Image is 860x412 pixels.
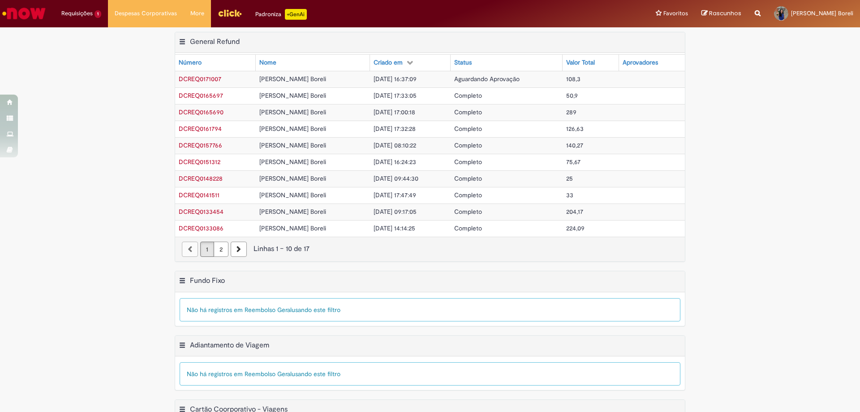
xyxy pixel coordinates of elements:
div: Não há registros em Reembolso Geral [180,362,680,386]
span: DCREQ0157766 [179,141,222,149]
span: Completo [454,191,482,199]
div: Linhas 1 − 10 de 17 [182,244,678,254]
a: Rascunhos [701,9,741,18]
span: Rascunhos [709,9,741,17]
span: [PERSON_NAME] Boreli [259,125,326,133]
span: Completo [454,141,482,149]
div: Criado em [374,58,403,67]
a: Página 1 [200,242,214,257]
div: Número [179,58,202,67]
span: 224,09 [566,224,585,232]
span: 1 [95,10,101,18]
a: Abrir Registro: DCREQ0165690 [179,108,224,116]
div: Padroniza [255,9,307,20]
span: [PERSON_NAME] Boreli [259,174,326,182]
span: usando este filtro [292,370,340,378]
span: [DATE] 17:47:49 [374,191,416,199]
a: Abrir Registro: DCREQ0165697 [179,91,223,100]
h2: General Refund [190,37,240,46]
span: Despesas Corporativas [115,9,177,18]
span: Favoritos [663,9,688,18]
span: [DATE] 17:00:18 [374,108,415,116]
span: DCREQ0148228 [179,174,223,182]
span: Completo [454,224,482,232]
a: Abrir Registro: DCREQ0148228 [179,174,223,182]
span: 50,9 [566,91,578,100]
div: Nome [259,58,276,67]
span: [PERSON_NAME] Boreli [259,108,326,116]
a: Página 2 [214,242,228,257]
span: 126,63 [566,125,584,133]
a: Abrir Registro: DCREQ0171007 [179,75,221,83]
button: General Refund Menu de contexto [179,37,186,49]
img: ServiceNow [1,4,47,22]
span: Requisições [61,9,93,18]
span: usando este filtro [292,306,340,314]
span: [PERSON_NAME] Boreli [259,158,326,166]
div: Status [454,58,472,67]
div: Não há registros em Reembolso Geral [180,298,680,321]
span: Completo [454,125,482,133]
span: [DATE] 08:10:22 [374,141,416,149]
span: [PERSON_NAME] Boreli [259,224,326,232]
span: Completo [454,108,482,116]
span: [DATE] 16:37:09 [374,75,417,83]
span: [PERSON_NAME] Boreli [259,191,326,199]
span: [PERSON_NAME] Boreli [259,141,326,149]
span: DCREQ0165690 [179,108,224,116]
span: 204,17 [566,208,583,216]
h2: Fundo Fixo [190,276,225,285]
span: [DATE] 09:44:30 [374,174,418,182]
span: DCREQ0171007 [179,75,221,83]
span: Completo [454,174,482,182]
span: [DATE] 16:24:23 [374,158,416,166]
a: Abrir Registro: DCREQ0133086 [179,224,224,232]
span: [DATE] 09:17:05 [374,208,417,216]
h2: Adiantamento de Viagem [190,341,269,350]
span: Completo [454,158,482,166]
span: DCREQ0141511 [179,191,219,199]
span: DCREQ0161794 [179,125,222,133]
a: Abrir Registro: DCREQ0157766 [179,141,222,149]
span: 75,67 [566,158,580,166]
span: DCREQ0151312 [179,158,220,166]
span: More [190,9,204,18]
button: Adiantamento de Viagem Menu de contexto [179,341,186,352]
a: Abrir Registro: DCREQ0151312 [179,158,220,166]
span: DCREQ0133454 [179,208,224,216]
span: Completo [454,208,482,216]
span: [DATE] 17:33:05 [374,91,417,100]
div: Aprovadores [623,58,658,67]
p: +GenAi [285,9,307,20]
span: DCREQ0165697 [179,91,223,100]
button: Fundo Fixo Menu de contexto [179,276,186,288]
span: [PERSON_NAME] Boreli [791,9,853,17]
span: 140,27 [566,141,583,149]
span: 25 [566,174,573,182]
span: Aguardando Aprovação [454,75,520,83]
a: Abrir Registro: DCREQ0161794 [179,125,222,133]
span: DCREQ0133086 [179,224,224,232]
span: 108,3 [566,75,580,83]
span: [PERSON_NAME] Boreli [259,91,326,100]
nav: paginação [175,237,685,261]
a: Próxima página [231,242,247,257]
span: [PERSON_NAME] Boreli [259,75,326,83]
span: Completo [454,91,482,100]
span: [DATE] 14:14:25 [374,224,415,232]
span: 33 [566,191,573,199]
img: click_logo_yellow_360x200.png [218,6,242,20]
div: Valor Total [566,58,595,67]
span: [DATE] 17:32:28 [374,125,416,133]
a: Abrir Registro: DCREQ0133454 [179,208,224,216]
span: [PERSON_NAME] Boreli [259,208,326,216]
a: Abrir Registro: DCREQ0141511 [179,191,219,199]
span: 289 [566,108,576,116]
